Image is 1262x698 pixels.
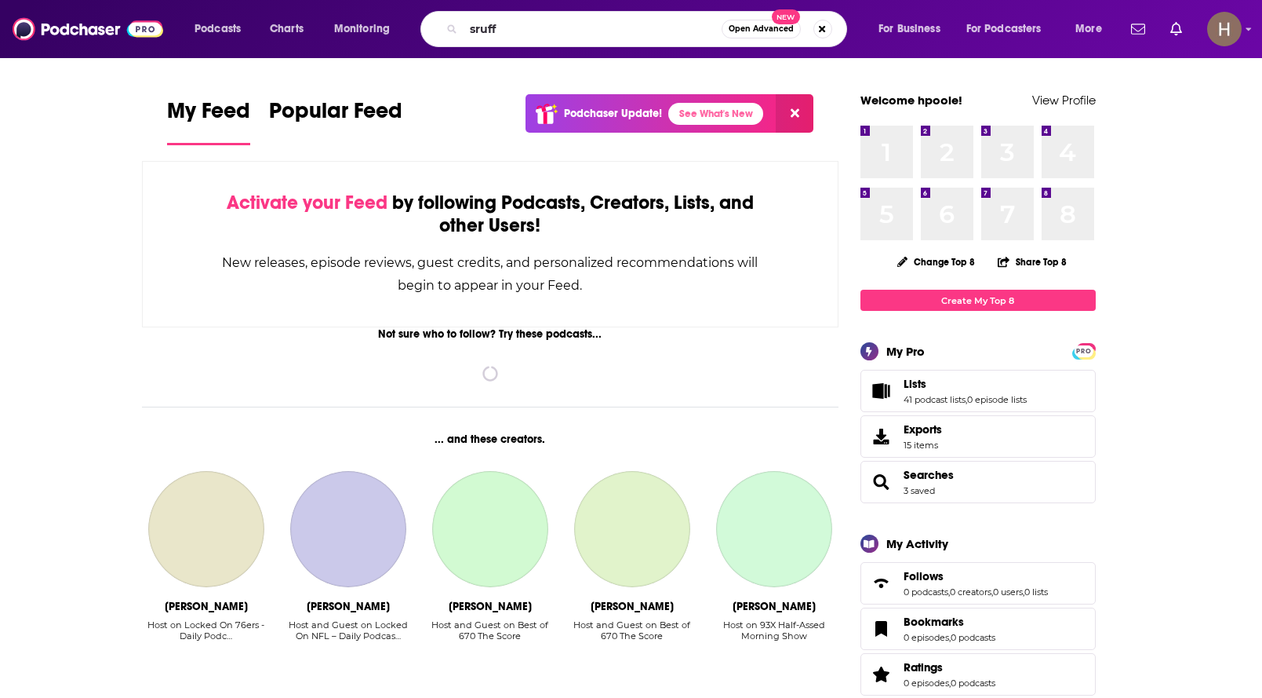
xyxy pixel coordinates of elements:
a: 3 saved [904,485,935,496]
span: Searches [860,461,1096,503]
div: My Activity [886,536,948,551]
a: 0 creators [950,587,991,598]
div: Host on Locked On 76ers - Daily Podc… [142,619,271,641]
span: , [948,587,950,598]
div: Search podcasts, credits, & more... [435,11,862,47]
div: Keith Pompey [165,600,248,613]
div: Host on Locked On 76ers - Daily Podc… [142,619,271,653]
span: Lists [904,377,926,391]
div: Host and Guest on Best of 670 The Score [567,619,696,641]
a: 0 users [993,587,1023,598]
span: 15 items [904,440,942,451]
span: For Business [878,18,940,40]
a: David Haugh [574,471,690,587]
span: More [1075,18,1102,40]
a: Searches [904,468,954,482]
a: PRO [1075,345,1093,356]
a: Ratings [866,663,897,685]
a: Searches [866,471,897,493]
div: New releases, episode reviews, guest credits, and personalized recommendations will begin to appe... [221,251,760,297]
a: View Profile [1032,93,1096,108]
button: open menu [1064,16,1122,42]
span: , [949,678,951,689]
span: Podcasts [195,18,241,40]
span: Bookmarks [860,608,1096,650]
a: Mike Mulligan [432,471,548,587]
div: Host and Guest on Best of 670 The Score [567,619,696,653]
a: Exports [860,415,1096,458]
p: Podchaser Update! [564,107,662,120]
a: 0 podcasts [951,678,995,689]
div: Andrew Wappel [733,600,816,613]
span: Follows [860,562,1096,605]
img: User Profile [1207,12,1242,46]
a: Show notifications dropdown [1164,16,1188,42]
a: Andrew Wappel [716,471,832,587]
span: Ratings [860,653,1096,696]
span: Follows [904,569,944,583]
a: My Feed [167,97,250,145]
span: Exports [904,422,942,437]
span: New [772,9,800,24]
button: Show profile menu [1207,12,1242,46]
a: 0 episodes [904,678,949,689]
a: Lists [866,380,897,402]
span: Logged in as hpoole [1207,12,1242,46]
a: 0 lists [1024,587,1048,598]
img: Podchaser - Follow, Share and Rate Podcasts [13,14,163,44]
a: 0 episode lists [967,394,1027,405]
button: Change Top 8 [888,252,985,272]
a: Lists [904,377,1027,391]
a: Popular Feed [269,97,402,145]
a: Show notifications dropdown [1125,16,1151,42]
span: , [1023,587,1024,598]
div: Host on 93X Half-Assed Morning Show [709,619,838,641]
a: 0 podcasts [904,587,948,598]
div: Host and Guest on Locked On NFL – Daily Podcas… [283,619,413,653]
a: Bookmarks [866,618,897,640]
span: Lists [860,370,1096,412]
div: ... and these creators. [142,433,839,446]
div: Host and Guest on Best of 670 The Score [425,619,555,641]
button: Open AdvancedNew [722,20,801,38]
a: 0 podcasts [951,632,995,643]
a: Ratings [904,660,995,674]
button: open menu [956,16,1064,42]
span: My Feed [167,97,250,133]
span: Monitoring [334,18,390,40]
span: Open Advanced [729,25,794,33]
span: Activate your Feed [227,191,387,214]
a: 41 podcast lists [904,394,966,405]
span: Exports [866,426,897,448]
a: Bookmarks [904,615,995,629]
div: Host and Guest on Locked On NFL – Daily Podcas… [283,619,413,641]
div: Mike Mulligan [449,600,532,613]
span: , [966,394,967,405]
a: Follows [904,569,1048,583]
div: David Haugh [591,600,674,613]
div: Tyler Rowland [307,600,390,613]
button: open menu [184,16,261,42]
span: PRO [1075,345,1093,357]
a: Follows [866,572,897,594]
a: 0 episodes [904,632,949,643]
span: Popular Feed [269,97,402,133]
div: Host on 93X Half-Assed Morning Show [709,619,838,653]
button: Share Top 8 [997,247,1067,277]
a: Keith Pompey [148,471,264,587]
div: My Pro [886,344,925,359]
span: Bookmarks [904,615,964,629]
div: Not sure who to follow? Try these podcasts... [142,327,839,341]
a: Tyler Rowland [290,471,406,587]
button: open menu [867,16,960,42]
span: , [949,632,951,643]
button: open menu [323,16,410,42]
div: Host and Guest on Best of 670 The Score [425,619,555,653]
span: , [991,587,993,598]
span: Ratings [904,660,943,674]
a: Welcome hpoole! [860,93,962,108]
a: Create My Top 8 [860,290,1096,311]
